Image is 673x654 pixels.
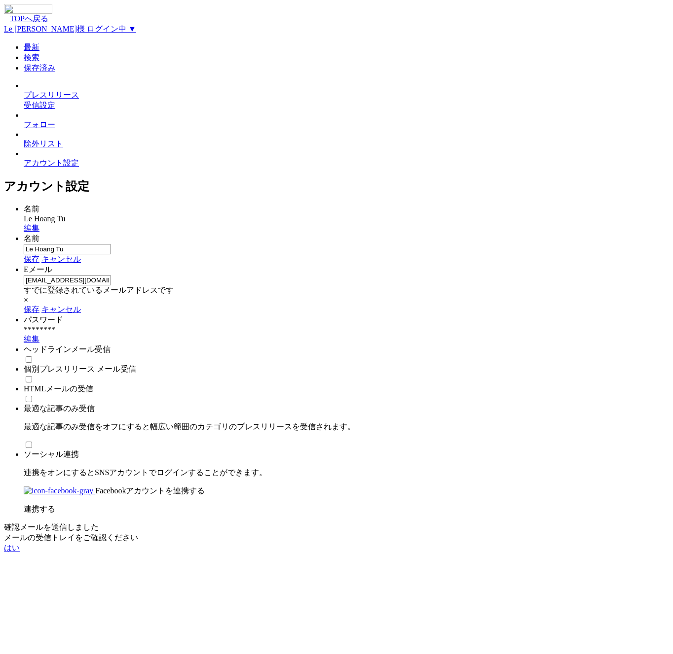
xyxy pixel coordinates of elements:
[24,315,669,325] div: パスワード
[4,15,10,21] img: arrow.png
[24,265,669,275] div: Eメール
[24,43,39,51] a: 最新
[24,91,79,109] a: プレスリリース受信設定
[24,255,39,263] a: 保存
[4,4,52,14] img: logo.png
[24,64,55,72] a: 保存済み
[24,224,39,232] a: 編集
[24,449,669,478] div: ソーシャル連携
[24,468,669,478] p: 連携をオンにするとSNSアカウントでログインすることができます。
[24,344,669,355] div: ヘッドラインメール受信
[4,14,48,23] a: TOPへ戻る
[24,504,669,515] p: 連携する
[24,159,79,167] a: アカウント設定
[24,139,63,148] a: 除外リスト
[4,178,669,194] h2: アカウント設定
[41,305,81,313] a: キャンセル
[41,255,81,263] a: キャンセル
[24,296,28,304] span: ×
[24,53,39,62] a: 検索
[4,544,20,552] a: はい
[24,286,174,294] span: すでに登録されているメールアドレスです
[24,422,669,432] p: 最適な記事のみ受信をオフにすると幅広い範囲のカテゴリのプレスリリースを受信されます。
[24,305,39,313] a: 保存
[24,214,669,223] div: Le Hoang Tu
[4,533,669,543] div: メールの受信トレイをご確認ください
[24,404,669,432] div: 最適な記事のみ受信
[24,486,93,495] img: icon-facebook-gray
[24,204,669,214] div: 名前
[24,120,55,129] a: フォロー
[4,25,136,33] a: Le [PERSON_NAME]様 ログイン中 ▼
[24,234,669,244] div: 名前
[24,384,669,394] div: HTMLメールの受信
[4,522,669,533] div: 確認メールを送信しました
[24,335,39,343] a: 編集
[4,25,77,33] span: Le [PERSON_NAME]
[95,486,205,495] span: Facebookアカウントを連携する
[24,364,669,375] div: 個別プレスリリース メール受信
